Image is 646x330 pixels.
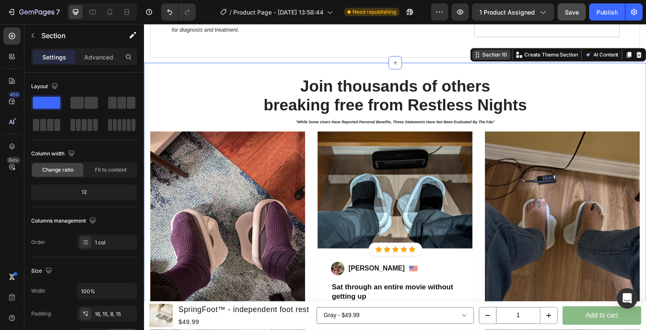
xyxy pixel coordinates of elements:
div: 12 [33,186,135,198]
p: Create Theme Section [388,28,443,36]
div: Size [31,265,54,277]
div: Undo/Redo [161,3,196,21]
div: Order [31,238,45,246]
img: Alt Image [348,110,506,321]
img: Alt Image [177,110,335,229]
h2: Join thousands of others breaking free from Restless Nights [6,54,506,94]
div: Column width [31,148,76,160]
div: Add to cart [451,292,484,304]
img: Alt Image [6,110,164,321]
span: 1 product assigned [479,8,535,17]
input: quantity [359,290,405,306]
p: Settings [42,53,66,62]
div: 450 [8,91,21,98]
img: Alt Image [191,243,205,257]
h2: Sat through an entire movie without getting up [191,264,322,284]
button: Save [558,3,586,21]
span: Change ratio [42,166,73,174]
span: Need republishing [352,8,396,16]
button: Add to cart [427,288,508,308]
span: Save [565,9,579,16]
span: / [229,8,232,17]
div: Open Intercom Messenger [617,288,637,309]
p: 7 [56,7,60,17]
div: Width [31,287,45,295]
div: Beta [6,157,21,164]
div: Padding [31,310,51,318]
button: increment [405,290,422,306]
button: AI Content [449,27,486,37]
button: Publish [589,3,625,21]
button: 7 [3,3,64,21]
p: [PERSON_NAME] [209,245,266,255]
div: Publish [596,8,618,17]
span: Fit to content [95,166,126,174]
div: Layout [31,81,60,92]
input: Auto [78,283,137,299]
div: Columns management [31,215,98,227]
div: 16, 15, 8, 15 [95,310,135,318]
p: "while some users have reported personal benefits, these statements have not been evaluated by th... [155,97,358,104]
button: decrement [342,290,359,306]
p: Advanced [84,53,113,62]
div: Section 10 [344,28,373,36]
p: Section [41,30,112,41]
button: 1 product assigned [472,3,554,21]
iframe: Design area [144,24,646,330]
div: $49.99 [34,299,169,310]
div: 1 col [95,239,135,247]
span: Product Page - [DATE] 13:58:44 [233,8,323,17]
img: Alt Image [270,245,280,255]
